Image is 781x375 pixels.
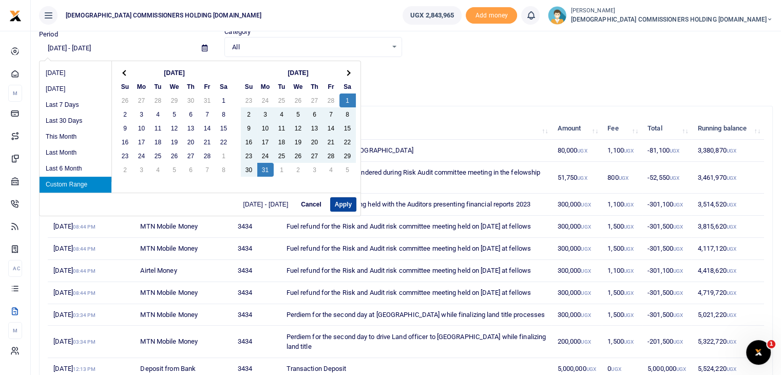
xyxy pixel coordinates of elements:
[398,6,466,25] li: Wallet ballance
[602,282,642,304] td: 1,500
[692,140,764,162] td: 3,380,870
[290,121,307,135] td: 12
[166,93,183,107] td: 29
[216,135,232,149] td: 22
[232,304,281,326] td: 3434
[323,93,339,107] td: 28
[216,163,232,177] td: 8
[692,118,764,140] th: Running balance: activate to sort column ascending
[216,121,232,135] td: 15
[135,238,232,260] td: MTN Mobile Money
[135,260,232,282] td: Airtel Money
[241,163,257,177] td: 30
[339,107,356,121] td: 8
[166,121,183,135] td: 12
[199,107,216,121] td: 7
[243,201,293,208] span: [DATE] - [DATE]
[323,80,339,93] th: Fr
[73,268,96,274] small: 08:44 PM
[73,339,96,345] small: 03:34 PM
[8,322,22,339] li: M
[280,140,551,162] td: Prints for the plots at [GEOGRAPHIC_DATA]
[692,282,764,304] td: 4,719,720
[280,260,551,282] td: Fuel refund for the Risk and Audit risk committee meeting held on [DATE] at fellows
[134,149,150,163] td: 24
[323,121,339,135] td: 14
[135,282,232,304] td: MTN Mobile Money
[257,121,274,135] td: 10
[183,135,199,149] td: 20
[241,80,257,93] th: Su
[624,202,634,208] small: UGX
[410,10,454,21] span: UGX 2,843,965
[290,80,307,93] th: We
[692,216,764,238] td: 3,815,620
[117,135,134,149] td: 16
[117,107,134,121] td: 2
[134,80,150,93] th: Mo
[642,282,692,304] td: -301,500
[135,304,232,326] td: MTN Mobile Money
[257,163,274,177] td: 31
[727,202,736,208] small: UGX
[551,326,602,358] td: 200,000
[280,162,551,194] td: Facilitation for the help rendered during Risk Audit committee meeting in the felowship ha
[581,290,590,296] small: UGX
[642,118,692,140] th: Total: activate to sort column ascending
[290,135,307,149] td: 19
[642,140,692,162] td: -81,100
[216,149,232,163] td: 1
[134,66,216,80] th: [DATE]
[40,113,111,129] li: Last 30 Days
[150,93,166,107] td: 28
[551,216,602,238] td: 300,000
[40,97,111,113] li: Last 7 Days
[280,238,551,260] td: Fuel refund for the Risk and Audit risk committee meeting held on [DATE] at fellows
[307,163,323,177] td: 3
[199,121,216,135] td: 14
[727,268,736,274] small: UGX
[166,163,183,177] td: 5
[166,107,183,121] td: 5
[307,121,323,135] td: 13
[624,148,634,154] small: UGX
[403,6,462,25] a: UGX 2,843,965
[232,326,281,358] td: 3434
[642,162,692,194] td: -52,550
[274,80,290,93] th: Tu
[727,312,736,318] small: UGX
[40,65,111,81] li: [DATE]
[624,290,634,296] small: UGX
[40,145,111,161] li: Last Month
[280,304,551,326] td: Perdiem for the second day at [GEOGRAPHIC_DATA] while finalizing land title processes
[692,326,764,358] td: 5,322,720
[280,118,551,140] th: Memo: activate to sort column ascending
[274,121,290,135] td: 11
[551,162,602,194] td: 51,750
[676,366,686,372] small: UGX
[551,304,602,326] td: 300,000
[257,80,274,93] th: Mo
[673,312,683,318] small: UGX
[570,7,773,15] small: [PERSON_NAME]
[48,326,135,358] td: [DATE]
[624,224,634,230] small: UGX
[241,107,257,121] td: 2
[134,135,150,149] td: 17
[619,175,628,181] small: UGX
[274,135,290,149] td: 18
[150,80,166,93] th: Tu
[274,149,290,163] td: 25
[692,260,764,282] td: 4,418,620
[216,107,232,121] td: 8
[727,148,736,154] small: UGX
[673,268,683,274] small: UGX
[670,148,679,154] small: UGX
[339,135,356,149] td: 22
[274,163,290,177] td: 1
[323,149,339,163] td: 28
[8,85,22,102] li: M
[183,121,199,135] td: 13
[727,224,736,230] small: UGX
[673,224,683,230] small: UGX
